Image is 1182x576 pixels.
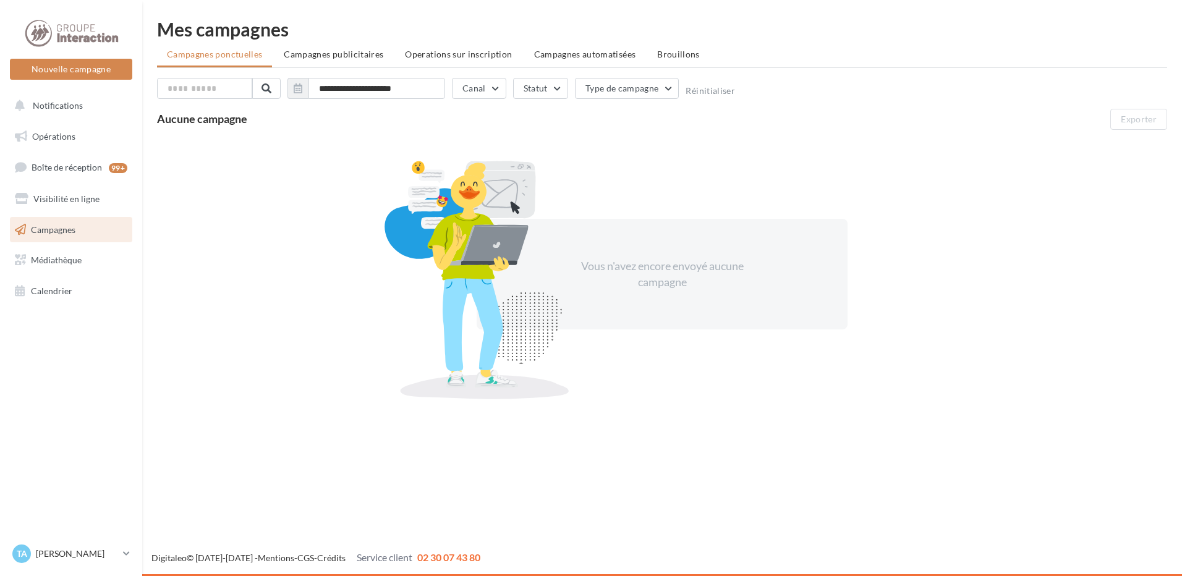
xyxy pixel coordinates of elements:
a: Visibilité en ligne [7,186,135,212]
span: © [DATE]-[DATE] - - - [151,553,480,563]
span: Visibilité en ligne [33,193,100,204]
span: Médiathèque [31,255,82,265]
button: Exporter [1110,109,1167,130]
p: [PERSON_NAME] [36,548,118,560]
span: Operations sur inscription [405,49,512,59]
button: Statut [513,78,568,99]
button: Type de campagne [575,78,679,99]
a: TA [PERSON_NAME] [10,542,132,565]
span: Campagnes publicitaires [284,49,383,59]
span: Boîte de réception [32,162,102,172]
button: Notifications [7,93,130,119]
a: Boîte de réception99+ [7,154,135,180]
span: 02 30 07 43 80 [417,551,480,563]
div: 99+ [109,163,127,173]
span: Brouillons [657,49,700,59]
span: Campagnes automatisées [534,49,636,59]
button: Réinitialiser [686,86,735,96]
a: Médiathèque [7,247,135,273]
span: Service client [357,551,412,563]
span: Aucune campagne [157,112,247,125]
span: Notifications [33,100,83,111]
div: Mes campagnes [157,20,1167,38]
button: Nouvelle campagne [10,59,132,80]
a: Mentions [258,553,294,563]
a: Calendrier [7,278,135,304]
a: CGS [297,553,314,563]
span: Opérations [32,131,75,142]
span: Calendrier [31,286,72,296]
a: Campagnes [7,217,135,243]
div: Vous n'avez encore envoyé aucune campagne [556,258,768,290]
span: TA [17,548,27,560]
a: Opérations [7,124,135,150]
a: Crédits [317,553,346,563]
button: Canal [452,78,506,99]
a: Digitaleo [151,553,187,563]
span: Campagnes [31,224,75,234]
